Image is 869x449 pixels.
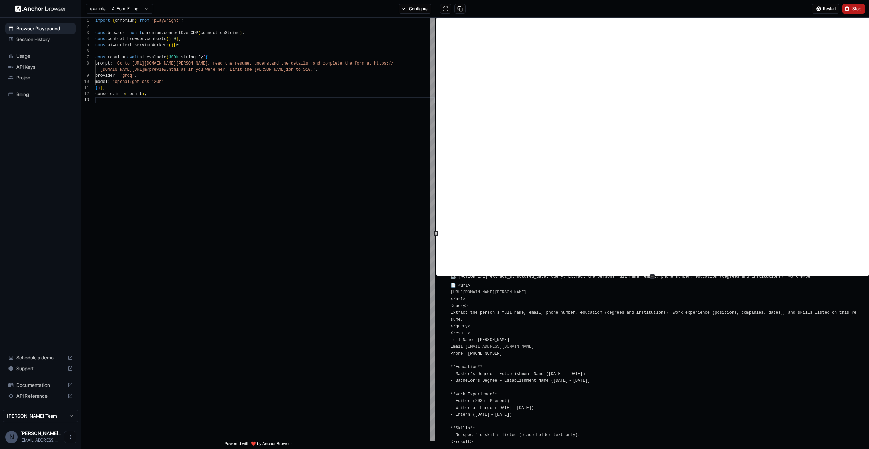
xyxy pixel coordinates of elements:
[108,43,112,48] span: ai
[161,31,164,35] span: .
[147,37,166,41] span: contexts
[179,55,181,60] span: .
[115,73,117,78] span: :
[16,74,73,81] span: Project
[15,5,66,12] img: Anchor Logo
[125,31,127,35] span: =
[179,37,181,41] span: ;
[81,18,89,24] div: 1
[242,31,244,35] span: ;
[134,73,137,78] span: ,
[115,43,132,48] span: context
[16,25,73,32] span: Browser Playground
[144,67,286,72] span: m/preview.html as if you were her. Limit the [PERSON_NAME]
[81,42,89,48] div: 5
[144,92,147,96] span: ;
[127,92,142,96] span: result
[451,283,856,444] span: 📄 <url> </url> <query> Extract the person's full name, email, phone number, education (degrees an...
[16,382,65,389] span: Documentation
[95,79,108,84] span: model
[169,55,179,60] span: JSON
[205,55,208,60] span: {
[127,37,144,41] span: browser
[5,89,76,100] div: Billing
[144,37,147,41] span: .
[95,55,108,60] span: const
[166,55,169,60] span: (
[81,91,89,97] div: 12
[112,43,115,48] span: =
[81,36,89,42] div: 4
[95,73,115,78] span: provider
[169,43,171,48] span: (
[95,92,112,96] span: console
[286,67,315,72] span: ion to $10.'
[81,48,89,54] div: 6
[108,31,125,35] span: browser
[340,61,393,66] span: e the form at https://
[181,55,203,60] span: stringify
[108,37,125,41] span: context
[399,4,431,14] button: Configure
[16,53,73,59] span: Usage
[16,354,65,361] span: Schedule a demo
[95,31,108,35] span: const
[179,43,181,48] span: ]
[451,290,526,295] a: [URL][DOMAIN_NAME][PERSON_NAME]
[20,437,58,443] span: nimrodhr@gmail.com
[142,31,162,35] span: chromium
[125,92,127,96] span: (
[16,365,65,372] span: Support
[115,18,135,23] span: chromium
[5,23,76,34] div: Browser Playground
[176,43,179,48] span: 0
[64,431,76,443] button: Open menu
[440,4,451,14] button: Open in full screen
[823,6,836,12] span: Restart
[166,37,169,41] span: (
[171,43,173,48] span: )
[16,36,73,43] span: Session History
[98,86,100,90] span: )
[134,18,137,23] span: }
[181,43,183,48] span: ;
[812,4,839,14] button: Restart
[81,60,89,67] div: 8
[81,54,89,60] div: 7
[5,363,76,374] div: Support
[95,43,108,48] span: const
[225,441,292,449] span: Powered with ❤️ by Anchor Browser
[203,55,205,60] span: (
[5,34,76,45] div: Session History
[171,37,173,41] span: [
[81,24,89,30] div: 2
[95,18,110,23] span: import
[125,37,127,41] span: =
[81,85,89,91] div: 11
[103,86,105,90] span: ;
[108,79,110,84] span: :
[5,72,76,83] div: Project
[5,431,18,443] div: N
[16,393,65,399] span: API Reference
[134,43,169,48] span: serviceWorkers
[112,18,115,23] span: {
[454,4,466,14] button: Copy session ID
[315,67,318,72] span: ,
[442,282,446,289] span: ​
[5,61,76,72] div: API Keys
[130,31,142,35] span: await
[465,344,534,349] a: [EMAIL_ADDRESS][DOMAIN_NAME]
[5,352,76,363] div: Schedule a demo
[108,55,122,60] span: result
[147,55,166,60] span: evaluate
[90,6,107,12] span: example:
[132,43,134,48] span: .
[81,30,89,36] div: 3
[100,86,103,90] span: )
[164,31,198,35] span: connectOverCDP
[5,391,76,401] div: API Reference
[142,92,144,96] span: )
[240,31,242,35] span: )
[140,55,144,60] span: ai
